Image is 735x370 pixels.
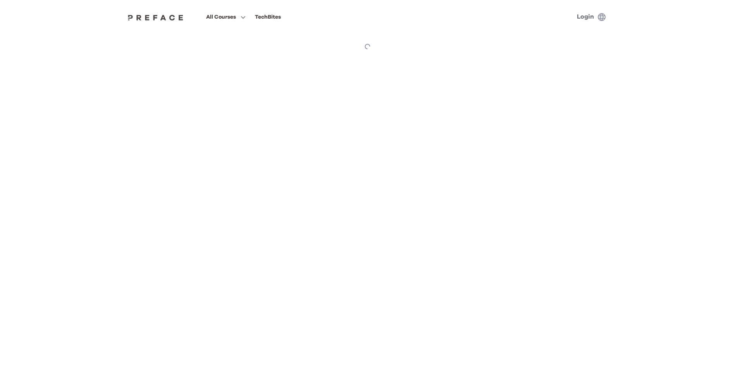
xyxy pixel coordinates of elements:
[577,14,594,20] a: Login
[255,12,281,22] div: TechBites
[126,14,186,20] a: Preface Logo
[126,14,186,21] img: Preface Logo
[206,12,236,22] span: All Courses
[204,12,248,22] button: All Courses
